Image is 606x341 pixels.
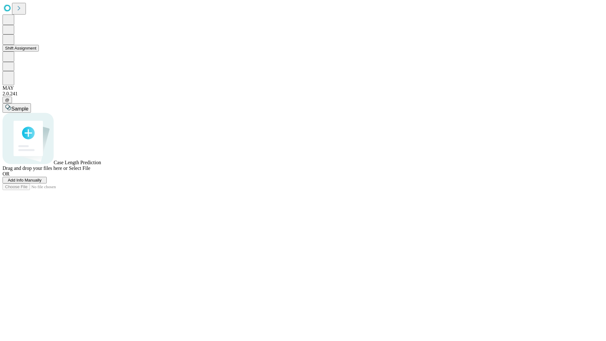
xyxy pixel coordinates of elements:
[11,106,28,111] span: Sample
[3,171,9,176] span: OR
[3,97,12,103] button: @
[69,165,90,171] span: Select File
[3,165,68,171] span: Drag and drop your files here or
[3,85,603,91] div: MAY
[54,160,101,165] span: Case Length Prediction
[3,103,31,113] button: Sample
[3,177,47,183] button: Add Info Manually
[8,178,42,182] span: Add Info Manually
[3,91,603,97] div: 2.0.241
[5,98,9,102] span: @
[3,45,39,51] button: Shift Assignment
